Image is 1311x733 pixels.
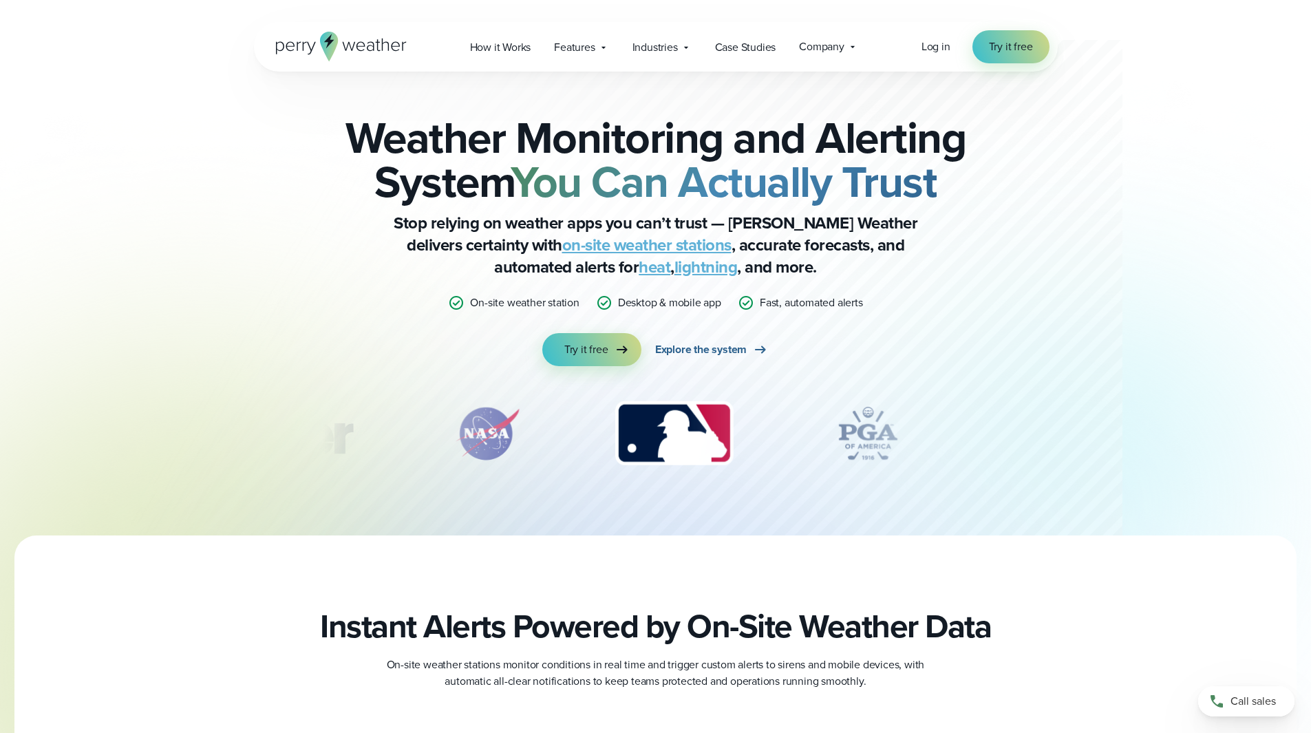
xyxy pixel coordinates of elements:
a: How it Works [458,33,543,61]
p: Stop relying on weather apps you can’t trust — [PERSON_NAME] Weather delivers certainty with , ac... [381,212,931,278]
a: Call sales [1198,686,1294,716]
span: Try it free [564,341,608,358]
img: Turner-Construction_1.svg [177,399,372,468]
a: Try it free [542,333,641,366]
span: Explore the system [655,341,747,358]
span: Log in [921,39,950,54]
span: Industries [632,39,678,56]
img: MLB.svg [601,399,747,468]
div: slideshow [323,399,989,475]
p: On-site weather station [470,295,579,311]
p: On-site weather stations monitor conditions in real time and trigger custom alerts to sirens and ... [381,657,931,690]
a: Try it free [972,30,1049,63]
div: 4 of 12 [813,399,923,468]
span: How it Works [470,39,531,56]
p: Desktop & mobile app [618,295,721,311]
strong: You Can Actually Trust [511,149,937,214]
div: 3 of 12 [601,399,747,468]
div: 2 of 12 [439,399,535,468]
h2: Instant Alerts Powered by On-Site Weather Data [320,607,991,646]
a: on-site weather stations [562,233,732,257]
img: PGA.svg [813,399,923,468]
h2: Weather Monitoring and Alerting System [323,116,989,204]
a: lightning [674,255,738,279]
a: Explore the system [655,333,769,366]
span: Company [799,39,844,55]
span: Try it free [989,39,1033,55]
a: heat [639,255,670,279]
span: Features [554,39,595,56]
a: Case Studies [703,33,788,61]
div: 1 of 12 [177,399,372,468]
span: Case Studies [715,39,776,56]
a: Log in [921,39,950,55]
img: NASA.svg [439,399,535,468]
span: Call sales [1230,693,1276,710]
p: Fast, automated alerts [760,295,863,311]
